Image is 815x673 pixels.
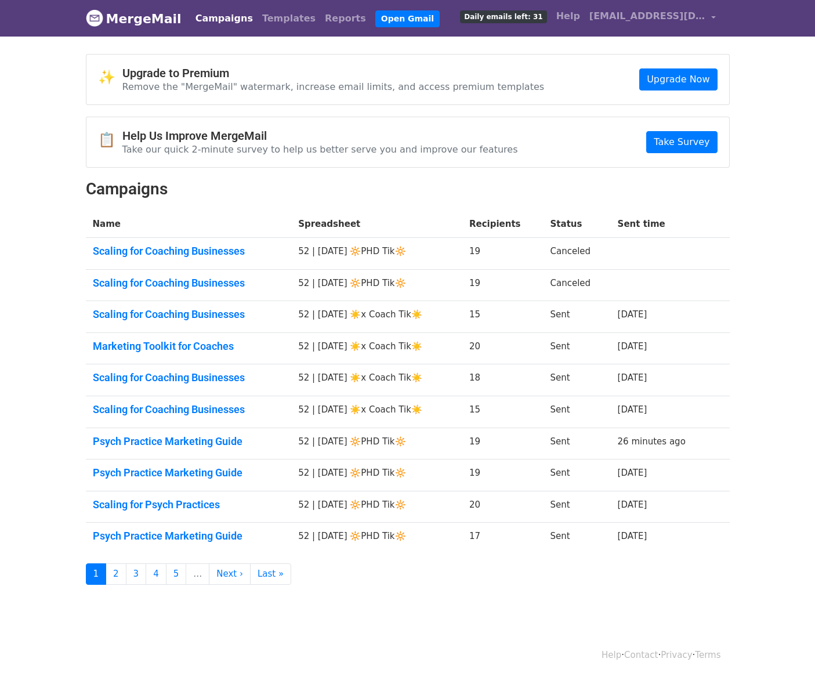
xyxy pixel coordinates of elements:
a: 1 [86,563,107,585]
a: Take Survey [646,131,717,153]
a: Help [602,650,621,660]
a: [DATE] [618,531,647,541]
a: Open Gmail [375,10,440,27]
a: Psych Practice Marketing Guide [93,435,285,448]
a: Contact [624,650,658,660]
a: Next › [209,563,251,585]
span: [EMAIL_ADDRESS][DOMAIN_NAME] [589,9,705,23]
td: 19 [462,459,544,491]
a: [DATE] [618,341,647,352]
a: 3 [126,563,147,585]
td: Sent [544,301,611,333]
td: 19 [462,428,544,459]
td: 17 [462,523,544,554]
a: Scaling for Coaching Businesses [93,277,285,290]
a: Help [552,5,585,28]
td: 15 [462,396,544,428]
td: 52 | [DATE] ☀️x Coach Tik☀️ [291,301,462,333]
td: 52 | [DATE] 🔆PHD Tik🔆 [291,459,462,491]
a: [DATE] [618,468,647,478]
td: 52 | [DATE] 🔆PHD Tik🔆 [291,269,462,301]
td: 20 [462,491,544,523]
h4: Help Us Improve MergeMail [122,129,518,143]
span: ✨ [98,69,122,86]
td: Sent [544,491,611,523]
a: Privacy [661,650,692,660]
th: Recipients [462,211,544,238]
th: Sent time [611,211,712,238]
a: Last » [250,563,291,585]
td: 52 | [DATE] 🔆PHD Tik🔆 [291,428,462,459]
a: Scaling for Coaching Businesses [93,371,285,384]
a: 5 [166,563,187,585]
td: 19 [462,269,544,301]
td: Sent [544,332,611,364]
a: [DATE] [618,372,647,383]
a: Campaigns [191,7,258,30]
a: Upgrade Now [639,68,717,91]
td: 52 | [DATE] 🔆PHD Tik🔆 [291,491,462,523]
a: Templates [258,7,320,30]
span: 📋 [98,132,122,149]
td: 19 [462,238,544,270]
a: MergeMail [86,6,182,31]
a: [DATE] [618,404,647,415]
td: Sent [544,523,611,554]
td: Canceled [544,269,611,301]
a: Psych Practice Marketing Guide [93,466,285,479]
td: Canceled [544,238,611,270]
td: 15 [462,301,544,333]
td: 52 | [DATE] 🔆PHD Tik🔆 [291,523,462,554]
p: Remove the "MergeMail" watermark, increase email limits, and access premium templates [122,81,545,93]
th: Spreadsheet [291,211,462,238]
a: Daily emails left: 31 [455,5,551,28]
td: 52 | [DATE] 🔆PHD Tik🔆 [291,238,462,270]
a: Psych Practice Marketing Guide [93,530,285,542]
a: 26 minutes ago [618,436,686,447]
td: 52 | [DATE] ☀️x Coach Tik☀️ [291,332,462,364]
td: Sent [544,428,611,459]
a: [EMAIL_ADDRESS][DOMAIN_NAME] [585,5,720,32]
a: Scaling for Coaching Businesses [93,308,285,321]
td: Sent [544,396,611,428]
a: Terms [695,650,720,660]
a: [DATE] [618,500,647,510]
span: Daily emails left: 31 [460,10,546,23]
td: Sent [544,364,611,396]
h2: Campaigns [86,179,730,199]
a: Reports [320,7,371,30]
td: 20 [462,332,544,364]
h4: Upgrade to Premium [122,66,545,80]
a: 2 [106,563,126,585]
a: Scaling for Coaching Businesses [93,403,285,416]
td: 52 | [DATE] ☀️x Coach Tik☀️ [291,364,462,396]
a: Marketing Toolkit for Coaches [93,340,285,353]
td: 52 | [DATE] ☀️x Coach Tik☀️ [291,396,462,428]
td: 18 [462,364,544,396]
img: MergeMail logo [86,9,103,27]
a: Scaling for Psych Practices [93,498,285,511]
a: [DATE] [618,309,647,320]
td: Sent [544,459,611,491]
a: Scaling for Coaching Businesses [93,245,285,258]
a: 4 [146,563,166,585]
th: Name [86,211,292,238]
th: Status [544,211,611,238]
p: Take our quick 2-minute survey to help us better serve you and improve our features [122,143,518,155]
